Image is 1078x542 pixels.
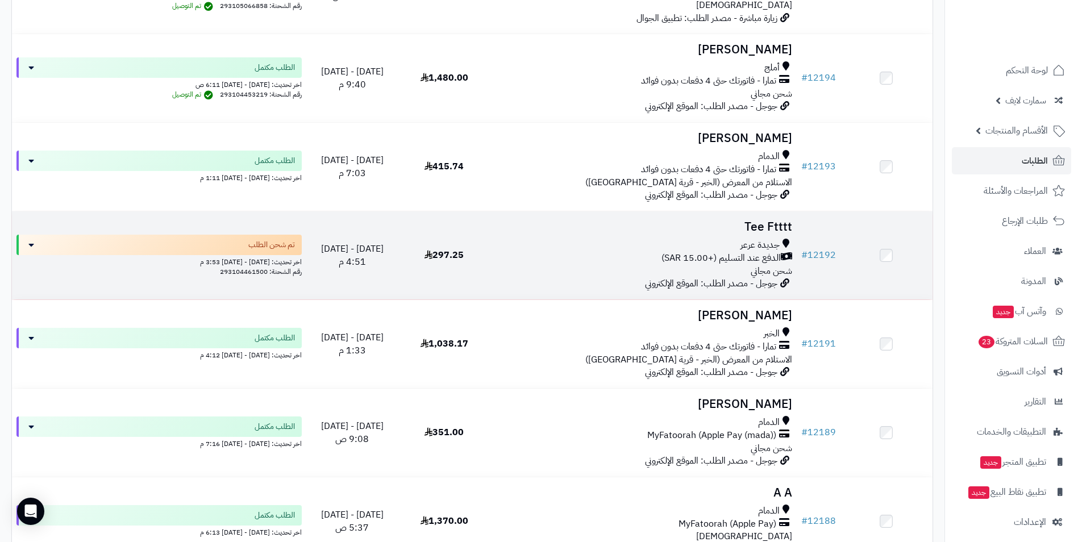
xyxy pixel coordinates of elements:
span: جوجل - مصدر الطلب: الموقع الإلكتروني [645,365,777,379]
span: الطلب مكتمل [255,510,295,521]
span: [DATE] - [DATE] 5:37 ص [321,508,384,535]
a: وآتس آبجديد [952,298,1071,325]
a: الطلبات [952,147,1071,174]
span: الدمام [758,505,780,518]
a: #12189 [801,426,836,439]
a: #12191 [801,337,836,351]
a: الإعدادات [952,508,1071,536]
h3: [PERSON_NAME] [495,398,792,411]
span: # [801,337,808,351]
span: الأقسام والمنتجات [985,123,1048,139]
h3: [PERSON_NAME] [495,309,792,322]
a: #12192 [801,248,836,262]
div: اخر تحديث: [DATE] - [DATE] 4:12 م [16,348,302,360]
div: اخر تحديث: [DATE] - [DATE] 6:13 م [16,526,302,537]
span: سمارت لايف [1005,93,1046,109]
span: الإعدادات [1014,514,1046,530]
span: تمارا - فاتورتك حتى 4 دفعات بدون فوائد [641,340,776,353]
span: جوجل - مصدر الطلب: الموقع الإلكتروني [645,277,777,290]
span: تمارا - فاتورتك حتى 4 دفعات بدون فوائد [641,163,776,176]
div: Open Intercom Messenger [17,498,44,525]
span: 1,480.00 [421,71,468,85]
a: طلبات الإرجاع [952,207,1071,235]
a: لوحة التحكم [952,57,1071,84]
span: تم التوصيل [172,1,216,11]
span: الطلب مكتمل [255,332,295,344]
span: شحن مجاني [751,264,792,278]
span: الدفع عند التسليم (+15.00 SAR) [661,252,781,265]
span: الخبر [764,327,780,340]
span: الاستلام من المعرض (الخبر - قرية [GEOGRAPHIC_DATA]) [585,176,792,189]
a: #12193 [801,160,836,173]
a: التقارير [952,388,1071,415]
span: الطلبات [1022,153,1048,169]
div: اخر تحديث: [DATE] - [DATE] 6:11 ص [16,78,302,90]
a: #12194 [801,71,836,85]
a: المراجعات والأسئلة [952,177,1071,205]
span: تم شحن الطلب [248,239,295,251]
span: [DATE] - [DATE] 4:51 م [321,242,384,269]
span: الاستلام من المعرض (الخبر - قرية [GEOGRAPHIC_DATA]) [585,353,792,366]
span: # [801,426,808,439]
a: السلات المتروكة23 [952,328,1071,355]
img: logo-2.png [1001,28,1067,52]
span: شحن مجاني [751,87,792,101]
span: رقم الشحنة: 293104461500 [220,266,302,277]
span: # [801,160,808,173]
div: اخر تحديث: [DATE] - [DATE] 1:11 م [16,171,302,183]
span: تمارا - فاتورتك حتى 4 دفعات بدون فوائد [641,74,776,87]
span: جوجل - مصدر الطلب: الموقع الإلكتروني [645,99,777,113]
span: الدمام [758,416,780,429]
span: جديدة عرعر [740,239,780,252]
span: الدمام [758,150,780,163]
a: تطبيق المتجرجديد [952,448,1071,476]
span: جديد [980,456,1001,469]
span: [DATE] - [DATE] 7:03 م [321,153,384,180]
span: المراجعات والأسئلة [984,183,1048,199]
span: الطلب مكتمل [255,62,295,73]
span: المدونة [1021,273,1046,289]
span: MyFatoorah (Apple Pay) [679,518,776,531]
span: التقارير [1025,394,1046,410]
a: العملاء [952,237,1071,265]
span: الطلب مكتمل [255,421,295,432]
span: تم التوصيل [172,89,216,99]
span: 1,370.00 [421,514,468,528]
div: اخر تحديث: [DATE] - [DATE] 7:16 م [16,437,302,449]
h3: A A [495,486,792,499]
span: جديد [968,486,989,499]
span: طلبات الإرجاع [1002,213,1048,229]
a: المدونة [952,268,1071,295]
span: تطبيق نقاط البيع [967,484,1046,500]
span: # [801,71,808,85]
span: لوحة التحكم [1006,62,1048,78]
span: [DATE] - [DATE] 1:33 م [321,331,384,357]
span: رقم الشحنة: 293104453219 [220,89,302,99]
span: التطبيقات والخدمات [977,424,1046,440]
span: جوجل - مصدر الطلب: الموقع الإلكتروني [645,188,777,202]
span: # [801,248,808,262]
span: السلات المتروكة [977,333,1048,349]
span: MyFatoorah (Apple Pay (mada)) [647,429,776,442]
h3: Tee Ftttt [495,220,792,234]
span: العملاء [1024,243,1046,259]
span: 351.00 [424,426,464,439]
span: شحن مجاني [751,441,792,455]
span: 1,038.17 [421,337,468,351]
div: اخر تحديث: [DATE] - [DATE] 3:53 م [16,255,302,267]
a: أدوات التسويق [952,358,1071,385]
a: تطبيق نقاط البيعجديد [952,478,1071,506]
h3: [PERSON_NAME] [495,43,792,56]
a: #12188 [801,514,836,528]
span: أدوات التسويق [997,364,1046,380]
h3: [PERSON_NAME] [495,132,792,145]
span: # [801,514,808,528]
span: الطلب مكتمل [255,155,295,166]
span: وآتس آب [992,303,1046,319]
span: 415.74 [424,160,464,173]
span: جوجل - مصدر الطلب: الموقع الإلكتروني [645,454,777,468]
span: جديد [993,306,1014,318]
a: التطبيقات والخدمات [952,418,1071,445]
span: [DATE] - [DATE] 9:40 م [321,65,384,91]
span: 297.25 [424,248,464,262]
